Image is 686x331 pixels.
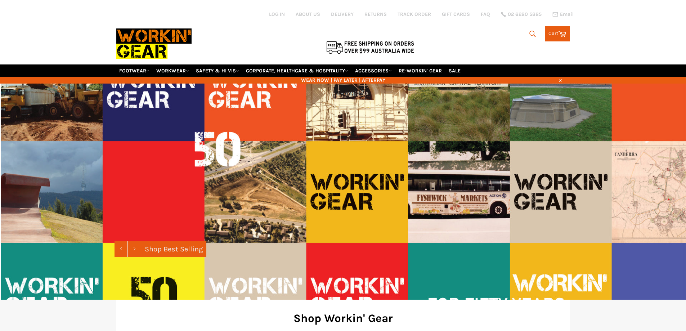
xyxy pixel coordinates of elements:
[325,40,415,55] img: Flat $9.95 shipping Australia wide
[352,64,395,77] a: ACCESSORIES
[446,64,463,77] a: SALE
[398,11,431,18] a: TRACK ORDER
[552,12,574,17] a: Email
[116,77,570,84] span: WEAR NOW | PAY LATER | AFTERPAY
[442,11,470,18] a: GIFT CARDS
[116,23,192,64] img: Workin Gear leaders in Workwear, Safety Boots, PPE, Uniforms. Australia's No.1 in Workwear
[560,12,574,17] span: Email
[364,11,387,18] a: RETURNS
[269,11,285,17] a: Log in
[127,310,559,326] h2: Shop Workin' Gear
[331,11,354,18] a: DELIVERY
[481,11,490,18] a: FAQ
[501,12,542,17] a: 02 6280 5885
[193,64,242,77] a: SAFETY & HI VIS
[116,64,152,77] a: FOOTWEAR
[153,64,192,77] a: WORKWEAR
[545,26,570,41] a: Cart
[396,64,445,77] a: RE-WORKIN' GEAR
[141,241,206,257] a: Shop Best Selling
[296,11,320,18] a: ABOUT US
[243,64,351,77] a: CORPORATE, HEALTHCARE & HOSPITALITY
[508,12,542,17] span: 02 6280 5885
